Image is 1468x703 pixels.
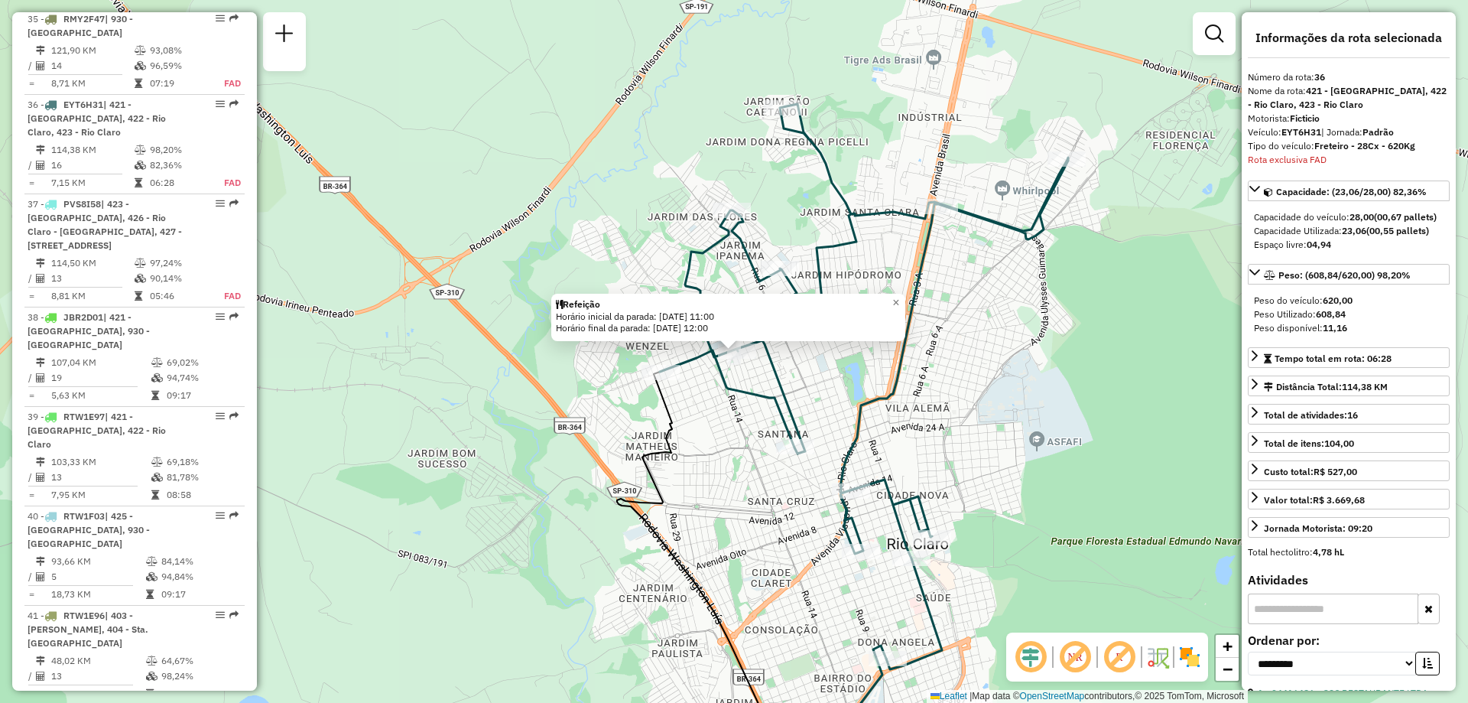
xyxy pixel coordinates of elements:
[146,590,154,599] i: Tempo total em rota
[1248,347,1450,368] a: Tempo total em rota: 06:28
[1264,409,1358,421] span: Total de atividades:
[1366,225,1429,236] strong: (00,55 pallets)
[28,510,150,549] span: | 425 - [GEOGRAPHIC_DATA], 930 - [GEOGRAPHIC_DATA]
[63,198,101,210] span: PVS8I58
[1254,295,1353,306] span: Peso do veículo:
[1321,126,1394,138] span: | Jornada:
[28,158,35,173] td: /
[50,487,151,503] td: 7,95 KM
[161,554,238,569] td: 84,14%
[50,271,134,286] td: 13
[50,288,134,304] td: 8,81 KM
[1264,522,1372,535] div: Jornada Motorista: 09:20
[135,61,146,70] i: % de utilização da cubagem
[149,158,209,173] td: 82,36%
[50,470,151,485] td: 13
[151,457,163,467] i: % de utilização do peso
[1248,84,1450,112] div: Nome da rota:
[1177,645,1202,669] img: Exibir/Ocultar setores
[50,175,134,190] td: 7,15 KM
[63,610,105,621] span: RTW1E96
[1248,204,1450,258] div: Capacidade: (23,06/28,00) 82,36%
[146,557,158,566] i: % de utilização do peso
[216,199,225,208] em: Opções
[149,76,209,91] td: 07:19
[28,13,133,38] span: 35 -
[1264,493,1365,507] div: Valor total:
[28,13,133,38] span: | 930 - [GEOGRAPHIC_DATA]
[50,686,145,701] td: 3,69 KM
[36,259,45,268] i: Distância Total
[28,610,148,649] span: 41 -
[135,79,142,88] i: Tempo total em rota
[216,312,225,321] em: Opções
[1020,691,1085,701] a: OpenStreetMap
[50,76,134,91] td: 8,71 KM
[1254,210,1444,224] div: Capacidade do veículo:
[149,58,209,73] td: 96,59%
[36,457,45,467] i: Distância Total
[1342,225,1366,236] strong: 23,06
[36,161,45,170] i: Total de Atividades
[36,46,45,55] i: Distância Total
[149,175,209,190] td: 06:28
[146,656,158,666] i: % de utilização do peso
[166,487,239,503] td: 08:58
[28,198,182,251] span: | 423 - [GEOGRAPHIC_DATA], 426 - Rio Claro - [GEOGRAPHIC_DATA], 427 - [STREET_ADDRESS]
[50,158,134,173] td: 16
[1254,224,1444,238] div: Capacidade Utilizada:
[166,470,239,485] td: 81,78%
[1278,269,1411,281] span: Peso: (608,84/620,00) 98,20%
[28,99,166,138] span: | 421 - [GEOGRAPHIC_DATA], 422 - Rio Claro, 423 - Rio Claro
[50,454,151,470] td: 103,33 KM
[269,18,300,53] a: Nova sessão e pesquisa
[28,587,35,602] td: =
[28,99,166,138] span: 36 -
[563,298,600,310] strong: Refeição
[1248,573,1450,587] h4: Atividades
[1323,295,1353,306] strong: 620,00
[556,311,901,323] div: Horário inicial da parada: [DATE] 11:00
[166,388,239,403] td: 09:17
[1258,687,1428,698] a: 1 - 94416486 - G2C RESTAURANTE LTDA
[146,672,158,681] i: % de utilização da cubagem
[151,391,159,400] i: Tempo total em rota
[50,355,151,370] td: 107,04 KM
[209,288,242,304] td: FAD
[151,490,159,500] i: Tempo total em rota
[135,178,142,187] i: Tempo total em rota
[1057,639,1093,675] span: Exibir NR
[151,473,163,482] i: % de utilização da cubagem
[36,373,45,382] i: Total de Atividades
[229,312,239,321] em: Rota exportada
[135,291,142,301] i: Tempo total em rota
[1248,376,1450,396] a: Distância Total:114,38 KM
[36,358,45,367] i: Distância Total
[161,569,238,584] td: 94,84%
[149,43,209,58] td: 93,08%
[1248,125,1450,139] div: Veículo:
[146,572,158,581] i: % de utilização da cubagem
[1223,659,1233,679] span: −
[36,656,45,666] i: Distância Total
[1254,238,1444,252] div: Espaço livre:
[1362,126,1394,138] strong: Padrão
[229,610,239,620] em: Rota exportada
[63,99,103,110] span: EYT6H31
[1248,181,1450,201] a: Capacidade: (23,06/28,00) 82,36%
[28,470,35,485] td: /
[135,145,146,155] i: % de utilização do peso
[36,145,45,155] i: Distância Total
[36,572,45,581] i: Total de Atividades
[1248,631,1450,649] label: Ordenar por:
[1254,321,1444,335] div: Peso disponível:
[1248,432,1450,453] a: Total de itens:104,00
[28,175,35,190] td: =
[149,255,209,271] td: 97,24%
[1199,18,1229,49] a: Exibir filtros
[50,587,145,602] td: 18,73 KM
[28,311,150,350] span: | 421 - [GEOGRAPHIC_DATA], 930 - [GEOGRAPHIC_DATA]
[1216,658,1239,681] a: Zoom out
[1324,438,1354,449] strong: 104,00
[28,198,182,251] span: 37 -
